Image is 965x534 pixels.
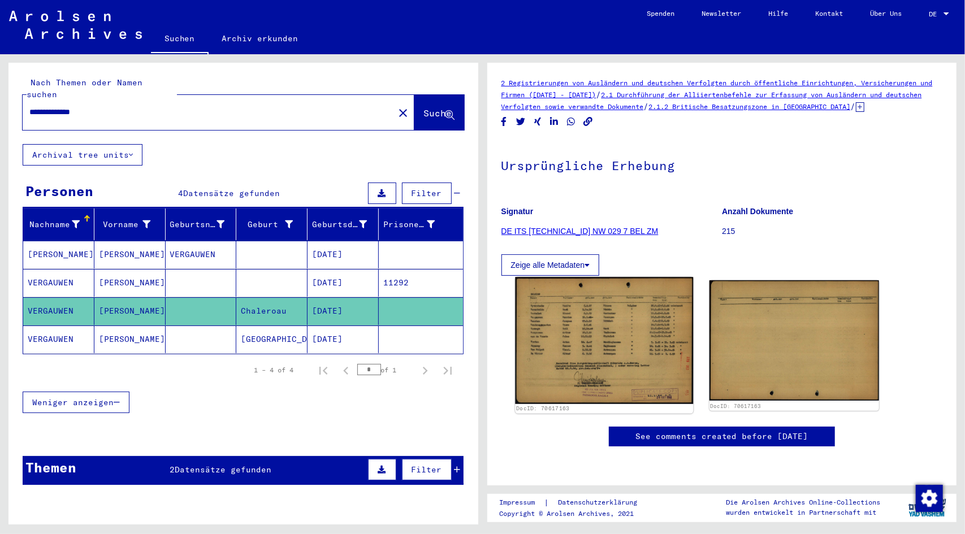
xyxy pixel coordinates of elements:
[32,397,114,407] span: Weniger anzeigen
[383,215,449,233] div: Prisoner #
[308,209,379,240] mat-header-cell: Geburtsdatum
[170,215,239,233] div: Geburtsname
[25,181,93,201] div: Personen
[166,241,237,268] mat-cell: VERGAUWEN
[402,459,452,480] button: Filter
[308,325,379,353] mat-cell: [DATE]
[23,209,94,240] mat-header-cell: Nachname
[312,215,381,233] div: Geburtsdatum
[412,188,442,198] span: Filter
[582,115,594,129] button: Copy link
[183,188,280,198] span: Datensätze gefunden
[209,25,312,52] a: Archiv erkunden
[25,457,76,477] div: Themen
[565,115,577,129] button: Share on WhatsApp
[23,392,129,413] button: Weniger anzeigen
[414,359,436,381] button: Next page
[501,140,943,189] h1: Ursprüngliche Erhebung
[501,207,534,216] b: Signatur
[23,269,94,297] mat-cell: VERGAUWEN
[499,497,651,509] div: |
[414,95,464,130] button: Suche
[23,325,94,353] mat-cell: VERGAUWEN
[722,207,793,216] b: Anzahl Dokumente
[379,209,463,240] mat-header-cell: Prisoner #
[549,497,651,509] a: Datenschutzerklärung
[170,464,175,475] span: 2
[312,359,335,381] button: First page
[28,219,80,231] div: Nachname
[644,101,649,111] span: /
[308,241,379,268] mat-cell: [DATE]
[308,297,379,325] mat-cell: [DATE]
[23,144,142,166] button: Archival tree units
[501,90,922,111] a: 2.1 Durchführung der Alliiertenbefehle zur Erfassung von Ausländern und deutschen Verfolgten sowi...
[412,464,442,475] span: Filter
[635,431,808,442] a: See comments created before [DATE]
[94,325,166,353] mat-cell: [PERSON_NAME]
[383,219,435,231] div: Prisoner #
[241,215,307,233] div: Geburt‏
[178,188,183,198] span: 4
[357,364,414,375] div: of 1
[516,406,570,413] a: DocID: 70617163
[548,115,560,129] button: Share on LinkedIn
[28,215,94,233] div: Nachname
[396,106,410,120] mat-icon: close
[929,10,941,18] span: DE
[23,297,94,325] mat-cell: VERGAUWEN
[402,183,452,204] button: Filter
[498,115,510,129] button: Share on Facebook
[392,101,414,124] button: Clear
[515,115,527,129] button: Share on Twitter
[501,79,933,99] a: 2 Registrierungen von Ausländern und deutschen Verfolgten durch öffentliche Einrichtungen, Versic...
[424,107,452,119] span: Suche
[501,254,600,276] button: Zeige alle Metadaten
[379,269,463,297] mat-cell: 11292
[649,102,851,111] a: 2.1.2 Britische Besatzungszone in [GEOGRAPHIC_DATA]
[726,507,880,518] p: wurden entwickelt in Partnerschaft mit
[94,241,166,268] mat-cell: [PERSON_NAME]
[94,209,166,240] mat-header-cell: Vorname
[241,219,293,231] div: Geburt‏
[499,509,651,519] p: Copyright © Arolsen Archives, 2021
[596,89,601,99] span: /
[170,219,225,231] div: Geburtsname
[515,277,693,403] img: 001.jpg
[906,493,949,522] img: yv_logo.png
[499,497,544,509] a: Impressum
[709,280,879,400] img: 002.jpg
[99,215,165,233] div: Vorname
[501,227,659,236] a: DE ITS [TECHNICAL_ID] NW 029 7 BEL ZM
[166,209,237,240] mat-header-cell: Geburtsname
[94,297,166,325] mat-cell: [PERSON_NAME]
[254,365,294,375] div: 1 – 4 of 4
[236,209,308,240] mat-header-cell: Geburt‏
[236,297,308,325] mat-cell: Chaleroau
[726,497,880,507] p: Die Arolsen Archives Online-Collections
[308,269,379,297] mat-cell: [DATE]
[23,241,94,268] mat-cell: [PERSON_NAME]
[436,359,459,381] button: Last page
[916,485,943,512] img: Zustimmung ändern
[9,11,142,39] img: Arolsen_neg.svg
[335,359,357,381] button: Previous page
[722,225,942,237] p: 215
[851,101,856,111] span: /
[175,464,271,475] span: Datensätze gefunden
[236,325,308,353] mat-cell: [GEOGRAPHIC_DATA]
[532,115,544,129] button: Share on Xing
[151,25,209,54] a: Suchen
[312,219,367,231] div: Geburtsdatum
[710,403,761,409] a: DocID: 70617163
[99,219,151,231] div: Vorname
[27,77,142,99] mat-label: Nach Themen oder Namen suchen
[94,269,166,297] mat-cell: [PERSON_NAME]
